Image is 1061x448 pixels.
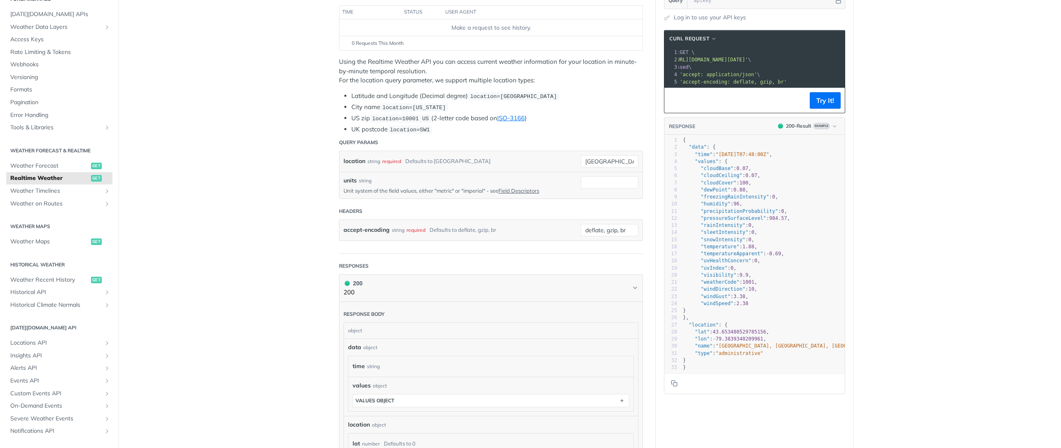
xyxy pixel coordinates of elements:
span: : , [683,294,748,299]
div: 9 [664,194,677,201]
span: "cloudBase" [701,166,733,171]
span: "uvIndex" [701,265,727,271]
span: "windSpeed" [701,301,733,306]
span: : { [683,322,727,328]
span: }, [683,315,689,320]
span: 0 [754,258,757,264]
span: Access Keys [10,35,110,44]
a: Rate Limiting & Tokens [6,46,112,58]
div: values object [355,397,394,404]
span: Error Handling [10,111,110,119]
div: string [367,155,380,167]
div: required [407,224,425,236]
span: get [91,175,102,182]
div: 7 [664,180,677,187]
span: "visibility" [701,272,736,278]
div: string [359,177,372,184]
span: '[URL][DOMAIN_NAME][DATE]' [671,57,748,63]
span: 1.88 [743,244,755,250]
div: required [382,155,401,167]
a: Weather Data LayersShow subpages for Weather Data Layers [6,21,112,33]
span: Formats [10,86,110,94]
span: "cloudCeiling" [701,173,742,178]
span: : , [683,272,751,278]
span: : , [683,286,757,292]
div: 200 [344,279,362,288]
span: get [91,277,102,283]
span: "pressureSurfaceLevel" [701,215,766,221]
span: - [713,336,715,342]
span: : , [683,265,736,271]
h2: Weather Forecast & realtime [6,147,112,154]
span: Webhooks [10,61,110,69]
span: values [353,381,371,390]
div: 15 [664,236,677,243]
a: Weather Recent Historyget [6,274,112,286]
span: : , [683,229,757,235]
button: Show subpages for Locations API [104,340,110,346]
span: [DATE][DOMAIN_NAME] APIs [10,10,110,19]
span: Severe Weather Events [10,415,102,423]
span: "cloudCover" [701,180,736,186]
label: accept-encoding [344,224,390,236]
span: "windGust" [701,294,730,299]
div: 1 [664,137,677,144]
div: 200 - Result [786,122,811,130]
span: 96 [734,201,739,207]
div: 31 [664,350,677,357]
a: Versioning [6,71,112,84]
div: 12 [664,215,677,222]
span: On-Demand Events [10,402,102,410]
span: "type" [695,350,713,356]
span: : , [683,215,790,221]
button: Show subpages for Historical Climate Normals [104,302,110,308]
a: Realtime Weatherget [6,172,112,184]
div: 27 [664,322,677,329]
span: : , [683,343,1001,349]
span: } [683,357,686,363]
span: location=[GEOGRAPHIC_DATA] [470,93,557,100]
li: City name [351,103,643,112]
div: Defaults to [GEOGRAPHIC_DATA] [405,155,491,167]
div: 30 [664,343,677,350]
svg: Chevron [632,285,638,291]
span: Weather Maps [10,238,89,246]
span: 0 [751,229,754,235]
span: : , [683,194,778,200]
span: { [683,137,686,143]
button: Copy to clipboard [668,94,680,107]
button: Show subpages for Historical API [104,289,110,296]
span: : , [683,201,743,207]
span: : , [683,222,755,228]
span: "snowIntensity" [701,237,745,243]
div: object [344,323,636,338]
div: 5 [664,78,678,86]
div: 11 [664,208,677,215]
span: : { [683,144,716,150]
span: : , [683,251,784,257]
span: 79.3839340209961 [716,336,764,342]
div: 14 [664,229,677,236]
span: 2.38 [736,301,748,306]
span: 0 Requests This Month [352,40,404,47]
div: 28 [664,329,677,336]
span: : , [683,329,769,335]
span: Alerts API [10,364,102,372]
li: US zip (2-letter code based on ) [351,114,643,123]
span: 43.653480529785156 [713,329,766,335]
span: Custom Events API [10,390,102,398]
span: "administrative" [716,350,764,356]
span: "sleetIntensity" [701,229,748,235]
span: \ [638,57,751,63]
span: "rainIntensity" [701,222,745,228]
span: : , [683,152,772,157]
button: Show subpages for Notifications API [104,428,110,434]
span: 200 [345,281,350,286]
span: location [348,420,370,429]
div: 26 [664,314,677,321]
span: 0 [748,222,751,228]
span: "precipitationProbability" [701,208,778,214]
span: cURL Request [669,35,709,42]
span: 0.88 [734,187,746,193]
span: get [91,163,102,169]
